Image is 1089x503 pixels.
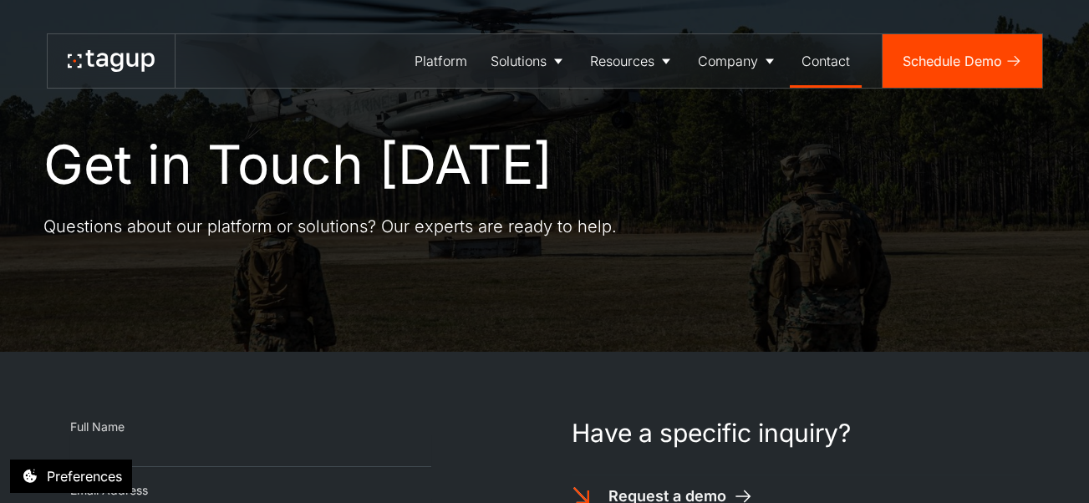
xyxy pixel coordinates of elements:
a: Platform [403,34,479,88]
p: Questions about our platform or solutions? Our experts are ready to help. [43,215,617,238]
a: Company [686,34,790,88]
a: Contact [790,34,862,88]
a: Schedule Demo [883,34,1042,88]
a: Solutions [479,34,578,88]
a: Resources [578,34,686,88]
div: Solutions [491,51,547,71]
div: Platform [415,51,467,71]
div: Schedule Demo [903,51,1002,71]
h1: Get in Touch [DATE] [43,135,552,195]
div: Full Name [70,419,431,435]
div: Resources [590,51,654,71]
div: Email Address [70,482,431,499]
div: Contact [801,51,850,71]
h1: Have a specific inquiry? [572,419,1020,448]
div: Company [698,51,758,71]
div: Preferences [47,466,122,486]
